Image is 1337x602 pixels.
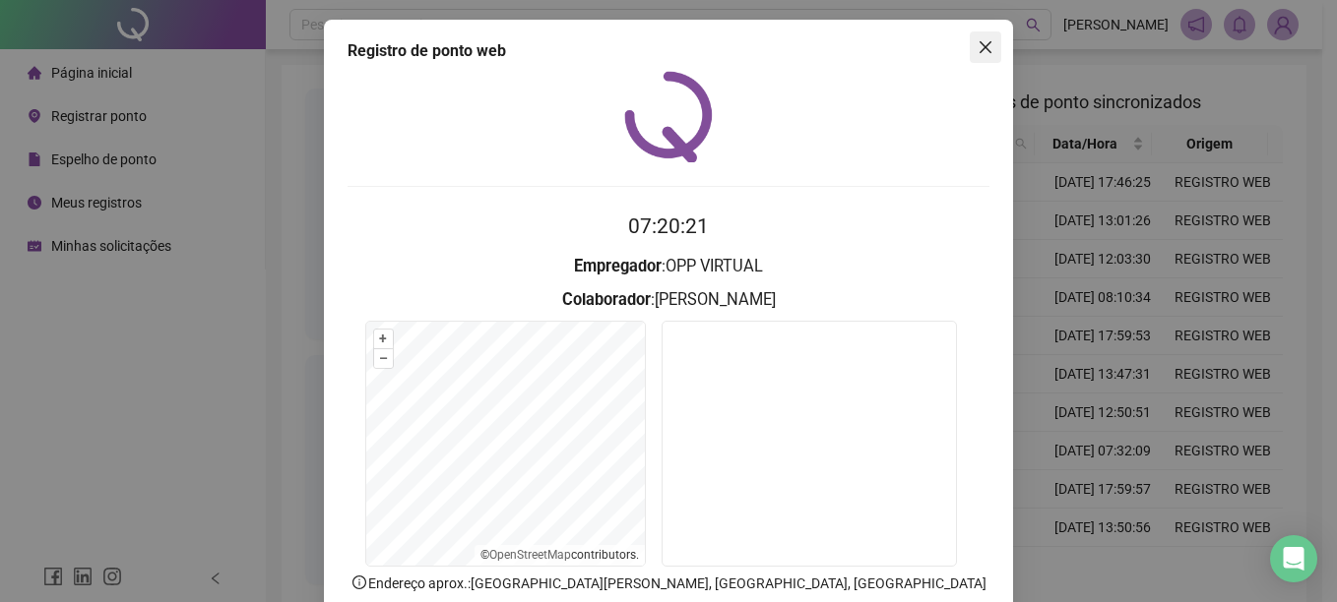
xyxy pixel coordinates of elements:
[348,254,989,279] h3: : OPP VIRTUAL
[562,290,651,309] strong: Colaborador
[348,39,989,63] div: Registro de ponto web
[374,330,393,348] button: +
[350,573,368,591] span: info-circle
[348,287,989,313] h3: : [PERSON_NAME]
[624,71,713,162] img: QRPoint
[978,39,993,55] span: close
[970,31,1001,63] button: Close
[489,548,571,562] a: OpenStreetMap
[628,214,709,238] time: 07:20:21
[374,349,393,368] button: –
[1270,535,1317,582] div: Open Intercom Messenger
[348,572,989,594] p: Endereço aprox. : [GEOGRAPHIC_DATA][PERSON_NAME], [GEOGRAPHIC_DATA], [GEOGRAPHIC_DATA]
[480,548,639,562] li: © contributors.
[574,257,662,275] strong: Empregador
